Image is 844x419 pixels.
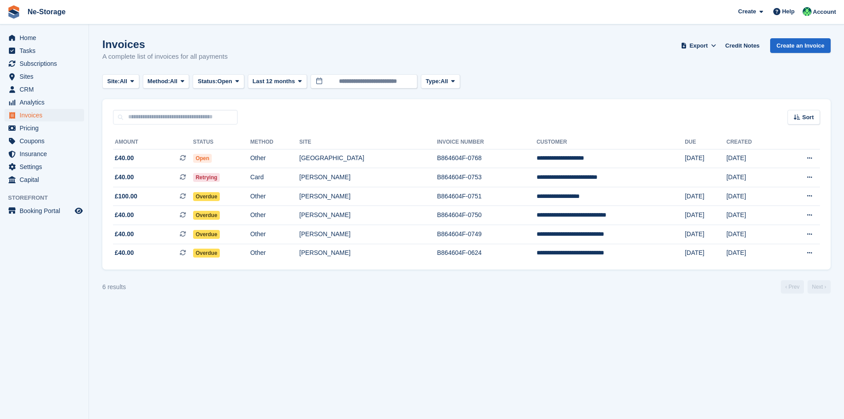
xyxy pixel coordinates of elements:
[727,225,780,244] td: [DATE]
[803,7,812,16] img: Jay Johal
[20,57,73,70] span: Subscriptions
[193,173,220,182] span: Retrying
[299,244,437,262] td: [PERSON_NAME]
[426,77,441,86] span: Type:
[24,4,69,19] a: Ne-Storage
[299,168,437,187] td: [PERSON_NAME]
[437,206,537,225] td: B864604F-0750
[4,96,84,109] a: menu
[727,244,780,262] td: [DATE]
[120,77,127,86] span: All
[738,7,756,16] span: Create
[685,135,727,149] th: Due
[727,206,780,225] td: [DATE]
[299,149,437,168] td: [GEOGRAPHIC_DATA]
[440,77,448,86] span: All
[115,230,134,239] span: £40.00
[770,38,831,53] a: Create an Invoice
[20,173,73,186] span: Capital
[113,135,193,149] th: Amount
[727,135,780,149] th: Created
[437,244,537,262] td: B864604F-0624
[4,161,84,173] a: menu
[250,135,299,149] th: Method
[421,74,460,89] button: Type: All
[690,41,708,50] span: Export
[20,83,73,96] span: CRM
[102,282,126,292] div: 6 results
[4,122,84,134] a: menu
[250,244,299,262] td: Other
[193,154,212,163] span: Open
[20,32,73,44] span: Home
[679,38,718,53] button: Export
[727,187,780,206] td: [DATE]
[250,206,299,225] td: Other
[437,135,537,149] th: Invoice Number
[193,230,220,239] span: Overdue
[685,149,727,168] td: [DATE]
[250,149,299,168] td: Other
[115,192,137,201] span: £100.00
[20,70,73,83] span: Sites
[4,32,84,44] a: menu
[250,168,299,187] td: Card
[102,52,228,62] p: A complete list of invoices for all payments
[4,173,84,186] a: menu
[102,74,139,89] button: Site: All
[4,109,84,121] a: menu
[779,280,832,294] nav: Page
[4,44,84,57] a: menu
[20,96,73,109] span: Analytics
[193,249,220,258] span: Overdue
[170,77,178,86] span: All
[20,161,73,173] span: Settings
[782,7,795,16] span: Help
[4,135,84,147] a: menu
[299,225,437,244] td: [PERSON_NAME]
[250,187,299,206] td: Other
[685,244,727,262] td: [DATE]
[802,113,814,122] span: Sort
[20,109,73,121] span: Invoices
[20,122,73,134] span: Pricing
[437,149,537,168] td: B864604F-0768
[722,38,763,53] a: Credit Notes
[813,8,836,16] span: Account
[4,70,84,83] a: menu
[73,205,84,216] a: Preview store
[685,206,727,225] td: [DATE]
[198,77,217,86] span: Status:
[685,187,727,206] td: [DATE]
[115,248,134,258] span: £40.00
[299,187,437,206] td: [PERSON_NAME]
[250,225,299,244] td: Other
[20,148,73,160] span: Insurance
[102,38,228,50] h1: Invoices
[299,135,437,149] th: Site
[20,205,73,217] span: Booking Portal
[4,205,84,217] a: menu
[437,225,537,244] td: B864604F-0749
[537,135,685,149] th: Customer
[727,168,780,187] td: [DATE]
[193,211,220,220] span: Overdue
[8,193,89,202] span: Storefront
[437,187,537,206] td: B864604F-0751
[248,74,307,89] button: Last 12 months
[107,77,120,86] span: Site:
[193,192,220,201] span: Overdue
[299,206,437,225] td: [PERSON_NAME]
[218,77,232,86] span: Open
[115,210,134,220] span: £40.00
[143,74,190,89] button: Method: All
[193,135,250,149] th: Status
[437,168,537,187] td: B864604F-0753
[7,5,20,19] img: stora-icon-8386f47178a22dfd0bd8f6a31ec36ba5ce8667c1dd55bd0f319d3a0aa187defe.svg
[115,173,134,182] span: £40.00
[685,225,727,244] td: [DATE]
[193,74,244,89] button: Status: Open
[4,148,84,160] a: menu
[20,44,73,57] span: Tasks
[253,77,295,86] span: Last 12 months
